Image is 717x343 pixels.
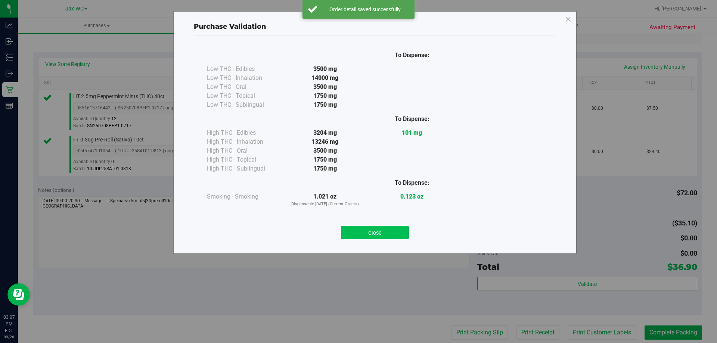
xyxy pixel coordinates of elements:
div: Smoking - Smoking [207,192,282,201]
div: High THC - Topical [207,155,282,164]
div: Low THC - Sublingual [207,100,282,109]
p: Dispensable [DATE] (Current Orders) [282,201,369,208]
div: Low THC - Edibles [207,65,282,74]
strong: 0.123 oz [400,193,423,200]
div: To Dispense: [369,115,456,124]
div: High THC - Sublingual [207,164,282,173]
div: 1.021 oz [282,192,369,208]
div: High THC - Inhalation [207,137,282,146]
div: 1750 mg [282,91,369,100]
div: To Dispense: [369,178,456,187]
div: Low THC - Topical [207,91,282,100]
button: Close [341,226,409,239]
div: 3500 mg [282,146,369,155]
strong: 101 mg [402,129,422,136]
div: Order detail saved successfully [321,6,409,13]
div: Low THC - Inhalation [207,74,282,82]
div: 3500 mg [282,82,369,91]
div: 1750 mg [282,164,369,173]
div: High THC - Edibles [207,128,282,137]
div: High THC - Oral [207,146,282,155]
span: Purchase Validation [194,22,266,31]
div: 14000 mg [282,74,369,82]
div: 13246 mg [282,137,369,146]
div: 1750 mg [282,155,369,164]
div: 1750 mg [282,100,369,109]
iframe: Resource center [7,283,30,306]
div: 3500 mg [282,65,369,74]
div: 3204 mg [282,128,369,137]
div: Low THC - Oral [207,82,282,91]
div: To Dispense: [369,51,456,60]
